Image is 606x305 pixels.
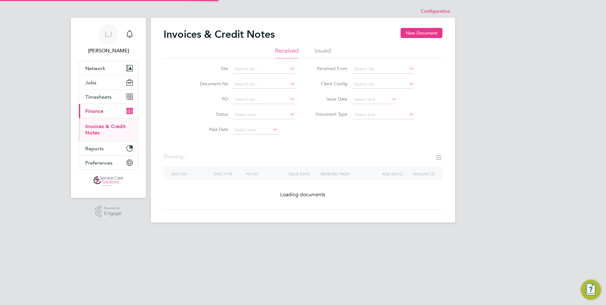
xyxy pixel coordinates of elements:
li: Configuration [421,5,450,18]
input: Select one [233,126,278,134]
input: Search for... [233,95,295,104]
button: New Document [401,28,442,38]
input: Search for... [352,80,414,89]
span: Powered by [104,205,122,211]
div: Showing [164,153,188,160]
div: Finance [79,118,138,141]
input: Search for... [233,80,295,89]
span: Lucy Jolley [79,47,138,55]
input: Search for... [352,65,414,74]
label: Site [192,66,228,71]
label: Paid Date [192,127,228,132]
label: Issue Date [311,96,347,102]
label: Status [192,111,228,117]
input: Select one [352,95,397,104]
a: Invoices & Credit Notes [85,123,126,136]
button: Preferences [79,156,138,170]
li: Issued [314,47,331,58]
input: Search for... [233,65,295,74]
nav: Main navigation [71,18,146,198]
span: LJ [105,30,112,38]
span: Network [85,65,105,71]
a: Go to home page [79,176,138,186]
img: servicecare-logo-retina.png [93,176,123,186]
span: Finance [85,108,103,114]
h2: Invoices & Credit Notes [164,28,275,41]
label: PO [192,96,228,102]
label: Received From [311,66,347,71]
input: Select one [352,110,414,119]
button: Reports [79,141,138,155]
button: Finance [79,104,138,118]
span: Timesheets [85,94,112,100]
label: Client Config [311,81,347,87]
span: Reports [85,146,104,152]
label: Document Type [311,111,347,117]
span: Engage [104,211,122,216]
button: Jobs [79,75,138,89]
span: Jobs [85,80,96,86]
span: Preferences [85,160,113,166]
span: ... [183,153,187,160]
a: Powered byEngage [95,205,122,217]
a: LJ[PERSON_NAME] [79,24,138,55]
button: Network [79,61,138,75]
button: Timesheets [79,90,138,104]
label: Document No [192,81,228,87]
input: Select one [233,110,295,119]
button: Engage Resource Center [581,280,601,300]
li: Received [275,47,299,58]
